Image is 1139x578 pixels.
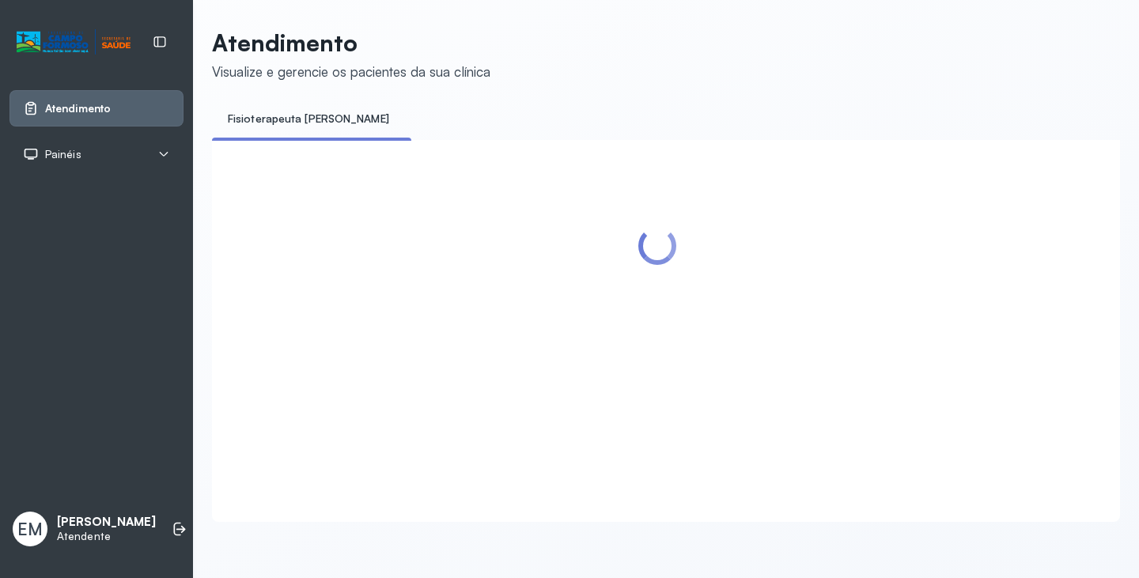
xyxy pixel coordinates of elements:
[57,515,156,530] p: [PERSON_NAME]
[212,28,490,57] p: Atendimento
[57,530,156,543] p: Atendente
[45,102,111,115] span: Atendimento
[212,106,405,132] a: Fisioterapeuta [PERSON_NAME]
[212,63,490,80] div: Visualize e gerencie os pacientes da sua clínica
[17,29,131,55] img: Logotipo do estabelecimento
[23,100,170,116] a: Atendimento
[45,148,81,161] span: Painéis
